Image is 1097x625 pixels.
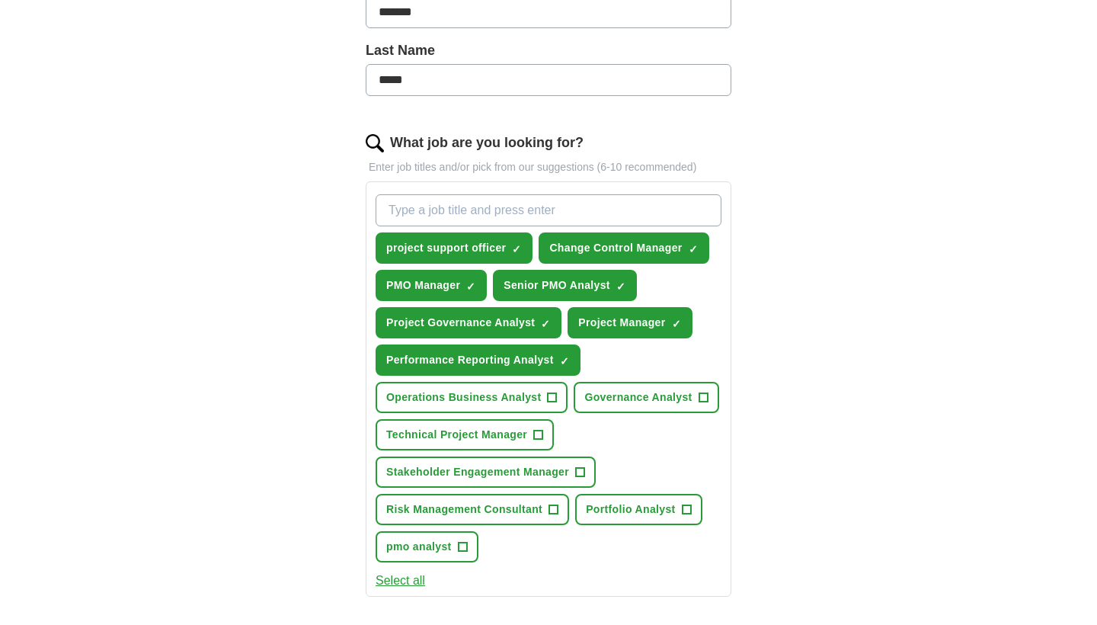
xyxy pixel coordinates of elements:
[376,419,554,450] button: Technical Project Manager
[386,427,527,443] span: Technical Project Manager
[466,280,475,293] span: ✓
[616,280,625,293] span: ✓
[560,355,569,367] span: ✓
[376,457,596,488] button: Stakeholder Engagement Manager
[366,134,384,152] img: search.png
[386,539,452,555] span: pmo analyst
[390,133,584,153] label: What job are you looking for?
[386,352,554,368] span: Performance Reporting Analyst
[376,345,580,376] button: Performance Reporting Analyst✓
[386,389,541,405] span: Operations Business Analyst
[376,531,478,562] button: pmo analyst
[386,502,542,518] span: Risk Management Consultant
[512,243,521,255] span: ✓
[376,572,425,590] button: Select all
[366,159,731,175] p: Enter job titles and/or pick from our suggestions (6-10 recommended)
[549,240,682,256] span: Change Control Manager
[386,277,460,293] span: PMO Manager
[539,232,708,264] button: Change Control Manager✓
[376,194,721,226] input: Type a job title and press enter
[584,389,692,405] span: Governance Analyst
[586,502,675,518] span: Portfolio Analyst
[574,382,718,413] button: Governance Analyst
[689,243,698,255] span: ✓
[386,464,569,480] span: Stakeholder Engagement Manager
[575,494,702,525] button: Portfolio Analyst
[386,315,535,331] span: Project Governance Analyst
[386,240,506,256] span: project support officer
[541,318,550,330] span: ✓
[376,494,569,525] button: Risk Management Consultant
[376,307,561,338] button: Project Governance Analyst✓
[504,277,610,293] span: Senior PMO Analyst
[366,40,731,61] label: Last Name
[376,382,568,413] button: Operations Business Analyst
[493,270,637,301] button: Senior PMO Analyst✓
[578,315,665,331] span: Project Manager
[672,318,681,330] span: ✓
[376,232,533,264] button: project support officer✓
[376,270,487,301] button: PMO Manager✓
[568,307,692,338] button: Project Manager✓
